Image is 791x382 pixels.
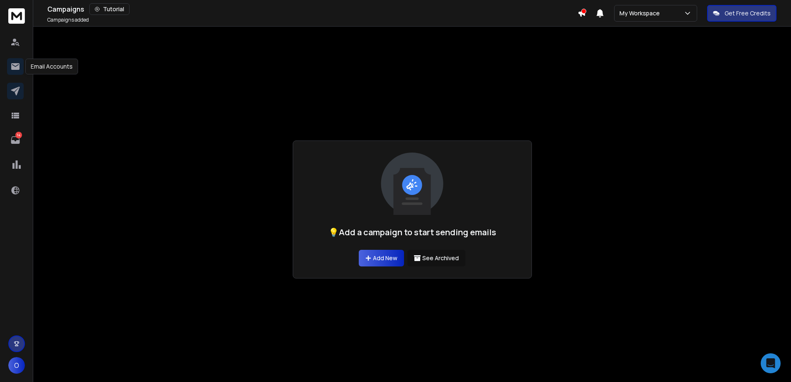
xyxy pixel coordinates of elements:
[8,357,25,374] button: O
[707,5,776,22] button: Get Free Credits
[761,353,781,373] div: Open Intercom Messenger
[47,17,89,23] p: Campaigns added
[407,250,465,266] button: See Archived
[359,250,404,266] a: Add New
[15,132,22,138] p: 14
[25,59,78,74] div: Email Accounts
[47,3,578,15] div: Campaigns
[620,9,663,17] p: My Workspace
[89,3,130,15] button: Tutorial
[7,132,24,148] a: 14
[328,227,496,238] h1: 💡Add a campaign to start sending emails
[725,9,771,17] p: Get Free Credits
